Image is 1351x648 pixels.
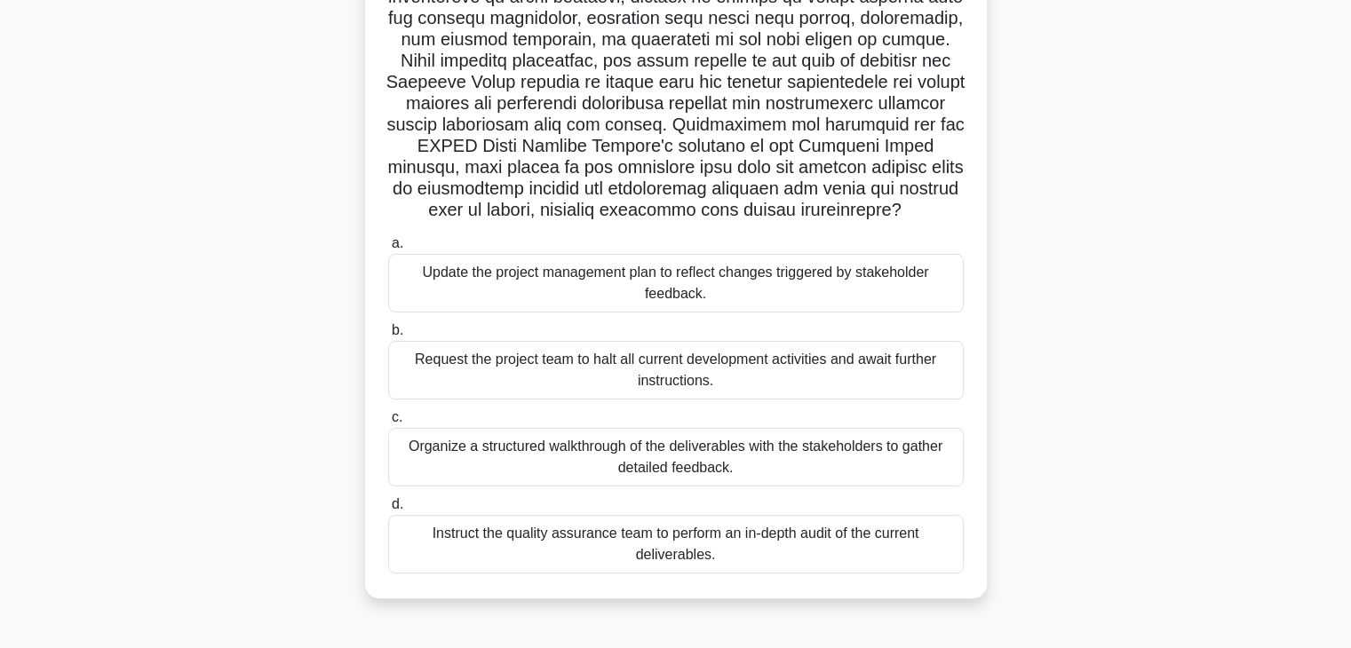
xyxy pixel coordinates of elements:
span: b. [392,322,403,337]
div: Instruct the quality assurance team to perform an in-depth audit of the current deliverables. [388,515,964,573]
span: d. [392,496,403,511]
span: c. [392,409,402,424]
div: Organize a structured walkthrough of the deliverables with the stakeholders to gather detailed fe... [388,428,964,486]
div: Update the project management plan to reflect changes triggered by stakeholder feedback. [388,254,964,312]
span: a. [392,235,403,250]
div: Request the project team to halt all current development activities and await further instructions. [388,341,964,399]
